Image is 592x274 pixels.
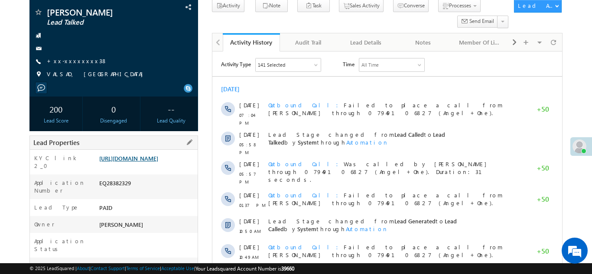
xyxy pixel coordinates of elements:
span: Send Email [469,17,494,25]
span: details [122,218,162,225]
a: Audit Trail [280,33,337,52]
a: Member Of Lists [452,33,509,52]
span: 10:49 AM [27,202,53,210]
span: [DATE] 10:46 AM [100,253,138,260]
span: Activity Type [9,6,39,19]
div: 141 Selected [46,10,73,17]
span: Lead Capture: [56,218,115,225]
span: Outbound Call [56,109,131,116]
div: All Time [149,10,166,17]
span: © 2025 LeadSquared | | | | | [29,264,294,273]
span: Your Leadsquared Account Number is [195,265,294,272]
span: Lead Stage changed from to by through [56,166,244,181]
div: Disengaged [89,117,138,125]
div: . [56,218,312,226]
div: Lead Score [32,117,80,125]
span: +50 [324,54,337,64]
span: [PERSON_NAME] [47,8,151,16]
span: [PERSON_NAME] [99,221,143,228]
span: 10:50 AM [27,176,53,184]
span: Added by on [56,253,312,261]
span: +50 [324,144,337,154]
span: Lead Talked [56,79,233,94]
div: 200 [32,101,80,117]
a: Contact Support [91,265,125,271]
div: Activity History [229,38,273,46]
span: 39660 [281,265,294,272]
span: Outbound Call [56,192,131,199]
span: 10:49 AM [27,228,53,235]
div: Audit Trail [287,37,329,48]
div: 0 [89,101,138,117]
span: Failed to place a call from [PERSON_NAME] through 07949106827 (Angel+One). [56,192,290,207]
a: Lead Details [338,33,395,52]
div: -- [147,101,195,117]
span: +50 [324,196,337,206]
span: System [85,174,104,181]
div: EQ28382329 [97,179,198,191]
span: Lead Called [56,166,244,181]
div: Sales Activity,Email Bounced,Email Link Clicked,Email Marked Spam,Email Opened & 136 more.. [43,7,108,20]
span: [DATE] [27,109,46,116]
a: About [77,265,89,271]
span: [DATE] [27,50,46,58]
span: Lead Properties [33,138,79,147]
label: Application Number [34,179,91,194]
span: Lead Talked [47,18,151,27]
div: [DATE] [9,34,37,42]
div: Lead Quality [147,117,195,125]
span: Owner Assignment Date [56,244,156,251]
span: Outbound Call [56,140,131,147]
label: Lead Type [34,203,79,211]
span: [DATE] [27,140,46,148]
span: 05:58 PM [27,89,53,105]
div: Notes [402,37,444,48]
span: Automation [133,174,176,181]
div: Lead Details [345,37,387,48]
span: [DATE] [27,192,46,200]
span: VALSAD, [GEOGRAPHIC_DATA] [47,70,147,79]
a: Notes [395,33,452,52]
a: Activity History [223,33,280,52]
div: Member Of Lists [459,37,501,48]
button: Send Email [457,16,498,28]
span: 10:46 AM [27,254,53,261]
span: System [85,87,104,94]
span: Automation [134,87,176,94]
span: [DATE] [27,244,46,251]
span: [DATE] [27,166,46,174]
span: Lead Generated [182,166,223,173]
a: +xx-xxxxxxxx38 [47,57,107,64]
label: KYC link 2_0 [34,154,91,170]
label: Application Status [34,237,91,253]
div: Nominee Step Completed [97,262,198,274]
span: 05:57 PM [27,119,53,134]
span: Time [130,6,142,19]
span: Processes [449,2,471,9]
label: Owner [34,220,55,228]
span: Lead Stage changed from to by through [56,79,233,94]
div: PAID [97,203,198,216]
span: Outbound Call [56,50,131,57]
span: [DATE] [27,79,46,87]
span: Was called by [PERSON_NAME] through 07949106827 (Angel+One). Duration:31 seconds. [56,109,280,132]
span: Failed to place a call from [PERSON_NAME] through 07949106827 (Angel+One). [56,140,290,155]
span: Lead Called [182,79,211,87]
span: 01:37 PM [27,150,53,158]
a: [URL][DOMAIN_NAME] [99,155,158,162]
span: +50 [324,113,337,123]
span: Failed to place a call from [PERSON_NAME] through 07949106827 (Angel+One). [56,50,290,65]
span: System [78,253,94,260]
div: Lead Actions [518,2,555,10]
span: [DATE] [27,218,46,226]
a: Terms of Service [126,265,160,271]
span: 07:04 PM [27,60,53,75]
a: Acceptable Use [161,265,194,271]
